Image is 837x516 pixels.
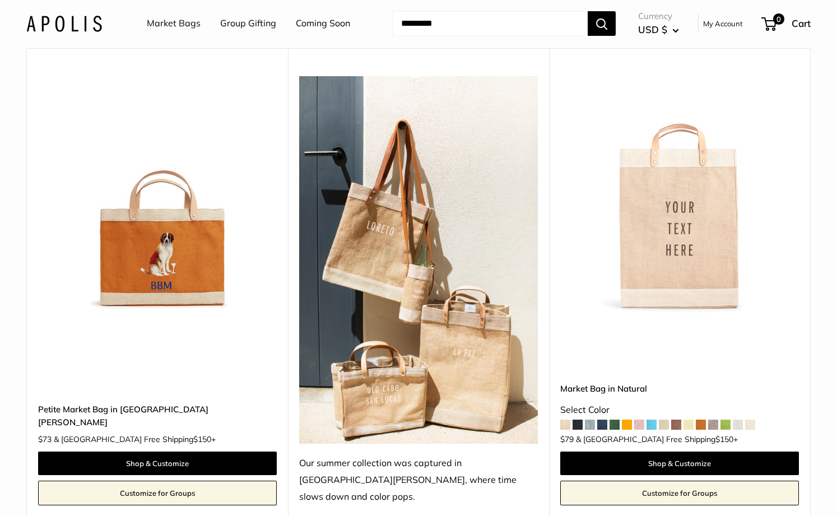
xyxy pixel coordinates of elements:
a: Petite Market Bag in [GEOGRAPHIC_DATA][PERSON_NAME] [38,403,277,429]
img: Petite Market Bag in Cognac St. Bernard [38,76,277,315]
a: Customize for Groups [38,481,277,505]
a: Shop & Customize [560,452,799,475]
a: Market Bag in Natural [560,382,799,395]
span: USD $ [638,24,667,35]
span: $150 [193,434,211,444]
img: Our summer collection was captured in Todos Santos, where time slows down and color pops. [299,76,538,444]
a: Coming Soon [296,15,350,32]
a: My Account [703,17,743,30]
button: Search [588,11,616,36]
span: & [GEOGRAPHIC_DATA] Free Shipping + [576,435,738,443]
a: Petite Market Bag in Cognac St. Bernarddescription_The artist's desk in Ventura CA [38,76,277,315]
a: Market Bags [147,15,201,32]
a: 0 Cart [762,15,811,32]
div: Our summer collection was captured in [GEOGRAPHIC_DATA][PERSON_NAME], where time slows down and c... [299,455,538,505]
a: Shop & Customize [38,452,277,475]
button: USD $ [638,21,679,39]
a: Customize for Groups [560,481,799,505]
span: $79 [560,434,574,444]
iframe: Sign Up via Text for Offers [9,473,120,507]
span: Currency [638,8,679,24]
a: Market Bag in NaturalMarket Bag in Natural [560,76,799,315]
img: Market Bag in Natural [560,76,799,315]
a: Group Gifting [220,15,276,32]
img: Apolis [26,15,102,31]
span: Cart [792,17,811,29]
span: 0 [773,13,784,25]
input: Search... [392,11,588,36]
span: $150 [715,434,733,444]
div: Select Color [560,402,799,419]
span: $73 [38,434,52,444]
span: & [GEOGRAPHIC_DATA] Free Shipping + [54,435,216,443]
